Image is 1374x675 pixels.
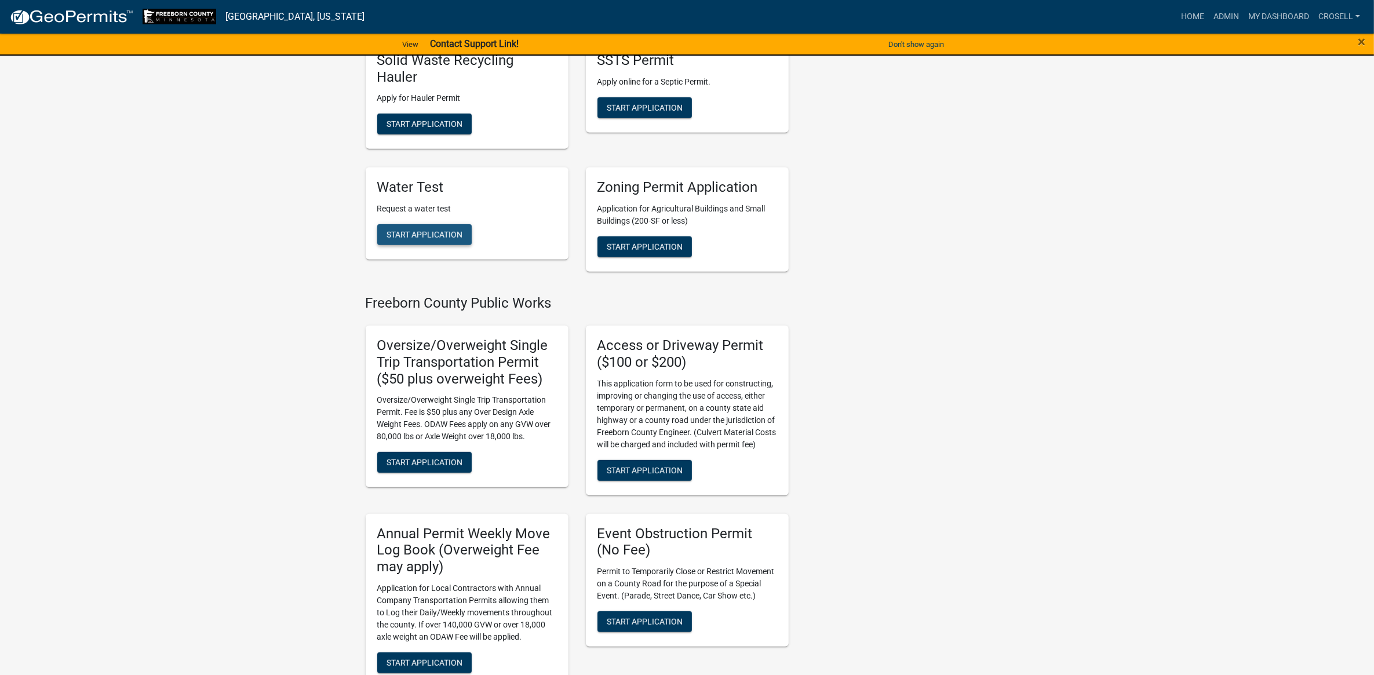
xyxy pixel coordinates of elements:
p: Oversize/Overweight Single Trip Transportation Permit. Fee is $50 plus any Over Design Axle Weigh... [377,394,557,443]
button: Start Application [597,460,692,481]
button: Start Application [597,236,692,257]
span: Start Application [387,230,462,239]
span: Start Application [607,465,683,475]
span: Start Application [387,658,462,667]
h5: Event Obstruction Permit (No Fee) [597,526,777,559]
p: Permit to Temporarily Close or Restrict Movement on a County Road for the purpose of a Special Ev... [597,565,777,602]
h5: Annual Permit Weekly Move Log Book (Overweight Fee may apply) [377,526,557,575]
button: Don't show again [884,35,949,54]
span: × [1358,34,1365,50]
span: Start Application [607,242,683,251]
a: Home [1176,6,1209,28]
p: Apply for Hauler Permit [377,92,557,104]
h5: Access or Driveway Permit ($100 or $200) [597,337,777,371]
button: Close [1358,35,1365,49]
p: Application for Agricultural Buildings and Small Buildings (200-SF or less) [597,203,777,227]
h5: Water Test [377,179,557,196]
span: Start Application [387,458,462,467]
button: Start Application [377,652,472,673]
button: Start Application [597,97,692,118]
a: crosell [1314,6,1365,28]
strong: Contact Support Link! [430,38,519,49]
span: Start Application [607,103,683,112]
span: Start Application [607,617,683,626]
h4: Freeborn County Public Works [366,295,789,312]
a: My Dashboard [1244,6,1314,28]
p: Apply online for a Septic Permit. [597,76,777,88]
a: [GEOGRAPHIC_DATA], [US_STATE] [225,7,365,27]
button: Start Application [377,452,472,473]
h5: Solid Waste Recycling Hauler [377,52,557,86]
a: Admin [1209,6,1244,28]
p: Request a water test [377,203,557,215]
img: Freeborn County, Minnesota [143,9,216,24]
button: Start Application [377,114,472,134]
button: Start Application [597,611,692,632]
p: Application for Local Contractors with Annual Company Transportation Permits allowing them to Log... [377,582,557,643]
button: Start Application [377,224,472,245]
a: View [398,35,423,54]
h5: SSTS Permit [597,52,777,69]
h5: Oversize/Overweight Single Trip Transportation Permit ($50 plus overweight Fees) [377,337,557,387]
h5: Zoning Permit Application [597,179,777,196]
p: This application form to be used for constructing, improving or changing the use of access, eithe... [597,378,777,451]
span: Start Application [387,119,462,129]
